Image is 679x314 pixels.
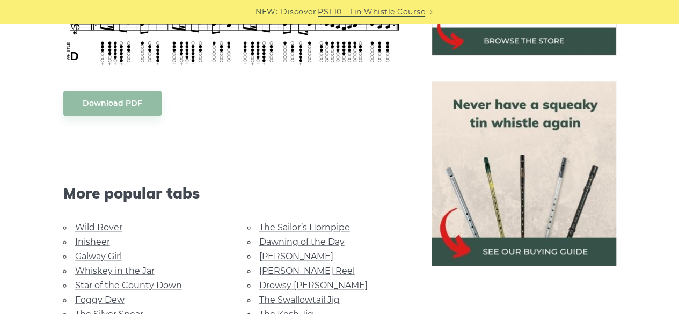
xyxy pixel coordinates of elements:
[259,237,345,247] a: Dawning of the Day
[75,222,122,232] a: Wild Rover
[75,280,182,290] a: Star of the County Down
[75,266,155,276] a: Whiskey in the Jar
[318,6,425,18] a: PST10 - Tin Whistle Course
[259,280,368,290] a: Drowsy [PERSON_NAME]
[63,184,406,202] span: More popular tabs
[63,91,162,116] a: Download PDF
[281,6,316,18] span: Discover
[259,222,350,232] a: The Sailor’s Hornpipe
[255,6,278,18] span: NEW:
[75,237,110,247] a: Inisheer
[75,295,125,305] a: Foggy Dew
[259,266,355,276] a: [PERSON_NAME] Reel
[259,251,333,261] a: [PERSON_NAME]
[75,251,122,261] a: Galway Girl
[259,295,340,305] a: The Swallowtail Jig
[432,81,616,266] img: tin whistle buying guide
